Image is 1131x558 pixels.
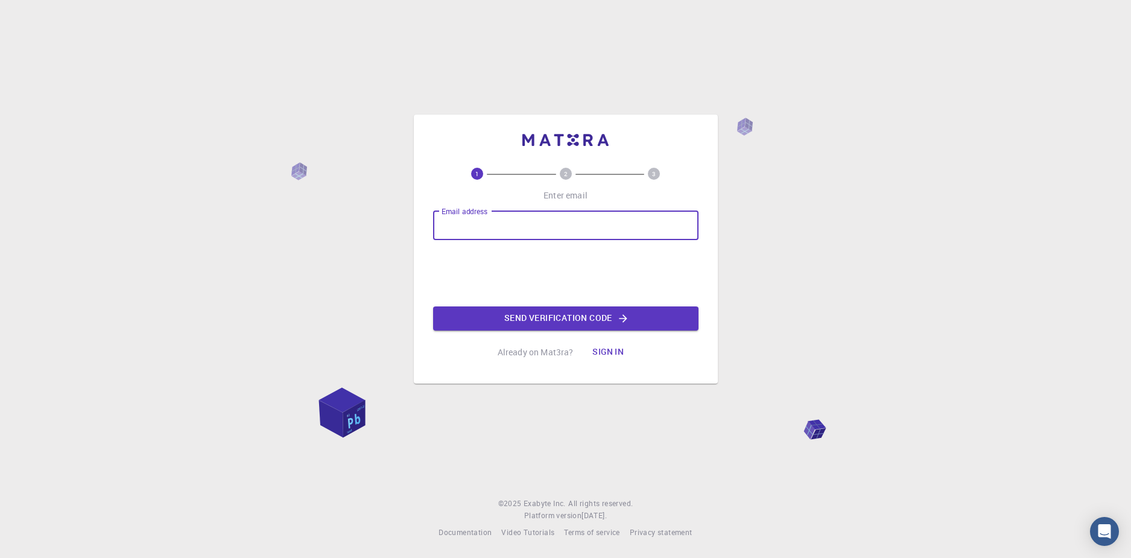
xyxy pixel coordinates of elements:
[501,527,554,537] span: Video Tutorials
[501,527,554,539] a: Video Tutorials
[524,498,566,510] a: Exabyte Inc.
[498,498,524,510] span: © 2025
[583,340,633,364] button: Sign in
[442,206,487,217] label: Email address
[630,527,692,539] a: Privacy statement
[474,250,657,297] iframe: reCAPTCHA
[475,170,479,178] text: 1
[1090,517,1119,546] div: Open Intercom Messenger
[564,527,619,537] span: Terms of service
[498,346,574,358] p: Already on Mat3ra?
[564,527,619,539] a: Terms of service
[568,498,633,510] span: All rights reserved.
[439,527,492,537] span: Documentation
[564,170,568,178] text: 2
[652,170,656,178] text: 3
[581,510,607,522] a: [DATE].
[543,189,588,201] p: Enter email
[524,510,581,522] span: Platform version
[581,510,607,520] span: [DATE] .
[524,498,566,508] span: Exabyte Inc.
[439,527,492,539] a: Documentation
[630,527,692,537] span: Privacy statement
[433,306,699,331] button: Send verification code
